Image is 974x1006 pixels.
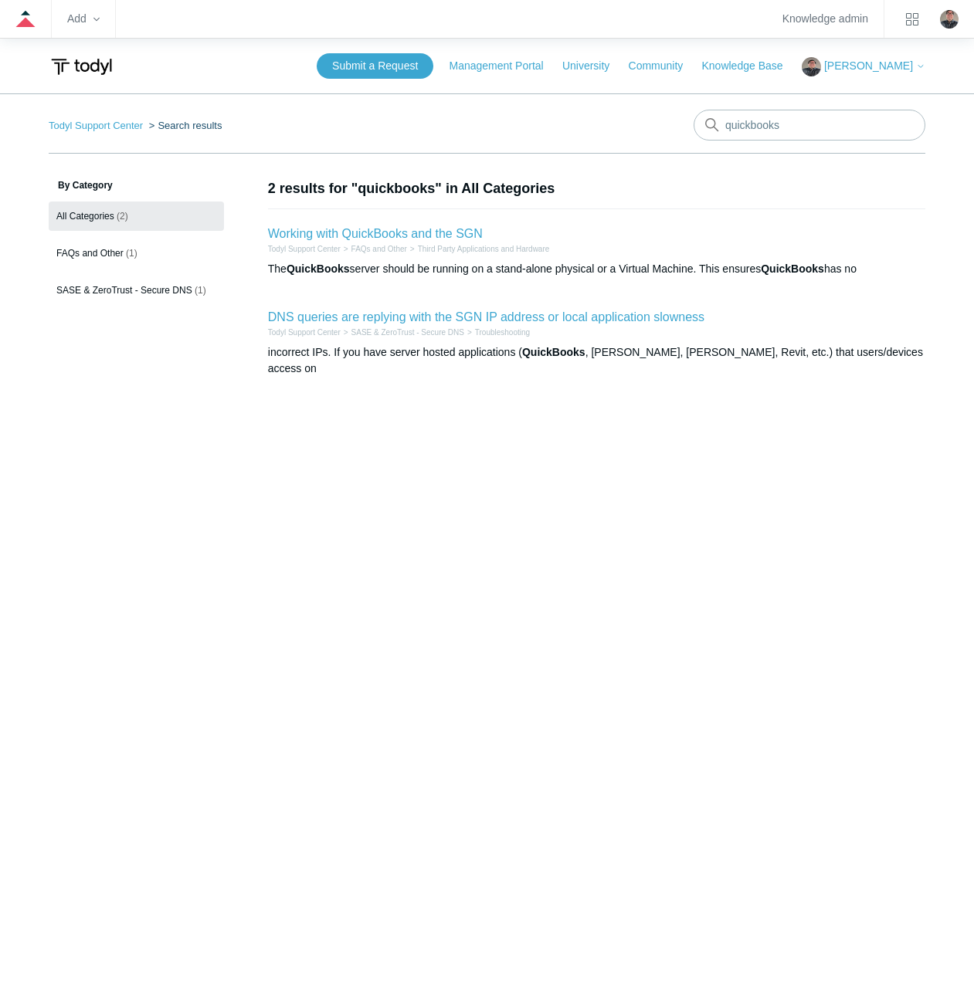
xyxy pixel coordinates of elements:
[701,58,798,74] a: Knowledge Base
[940,10,959,29] zd-hc-trigger: Click your profile icon to open the profile menu
[629,58,699,74] a: Community
[782,15,868,23] a: Knowledge admin
[522,346,585,358] em: QuickBooks
[49,178,224,192] h3: By Category
[351,245,407,253] a: FAQs and Other
[407,243,549,255] li: Third Party Applications and Hardware
[450,58,559,74] a: Management Portal
[268,261,925,277] div: The server should be running on a stand-alone physical or a Virtual Machine. This ensures has no
[694,110,925,141] input: Search
[824,59,913,72] span: [PERSON_NAME]
[268,344,925,377] div: incorrect IPs. If you have server hosted applications ( , [PERSON_NAME], [PERSON_NAME], Revit, et...
[56,211,114,222] span: All Categories
[268,245,341,253] a: Todyl Support Center
[341,327,464,338] li: SASE & ZeroTrust - Secure DNS
[195,285,206,296] span: (1)
[49,53,114,81] img: Todyl Support Center Help Center home page
[49,276,224,305] a: SASE & ZeroTrust - Secure DNS (1)
[67,15,100,23] zd-hc-trigger: Add
[268,327,341,338] li: Todyl Support Center
[761,263,824,275] em: QuickBooks
[268,243,341,255] li: Todyl Support Center
[126,248,137,259] span: (1)
[49,202,224,231] a: All Categories (2)
[268,310,704,323] a: DNS queries are replying with the SGN IP address or local application slowness
[56,248,124,259] span: FAQs and Other
[464,327,530,338] li: Troubleshooting
[49,120,143,131] a: Todyl Support Center
[940,10,959,29] img: user avatar
[268,328,341,337] a: Todyl Support Center
[341,243,407,255] li: FAQs and Other
[287,263,350,275] em: QuickBooks
[268,178,925,199] h1: 2 results for "quickbooks" in All Categories
[317,53,433,79] a: Submit a Request
[268,227,483,240] a: Working with QuickBooks and the SGN
[117,211,128,222] span: (2)
[418,245,550,253] a: Third Party Applications and Hardware
[562,58,625,74] a: University
[49,120,146,131] li: Todyl Support Center
[56,285,192,296] span: SASE & ZeroTrust - Secure DNS
[802,57,925,76] button: [PERSON_NAME]
[475,328,530,337] a: Troubleshooting
[49,239,224,268] a: FAQs and Other (1)
[146,120,222,131] li: Search results
[351,328,464,337] a: SASE & ZeroTrust - Secure DNS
